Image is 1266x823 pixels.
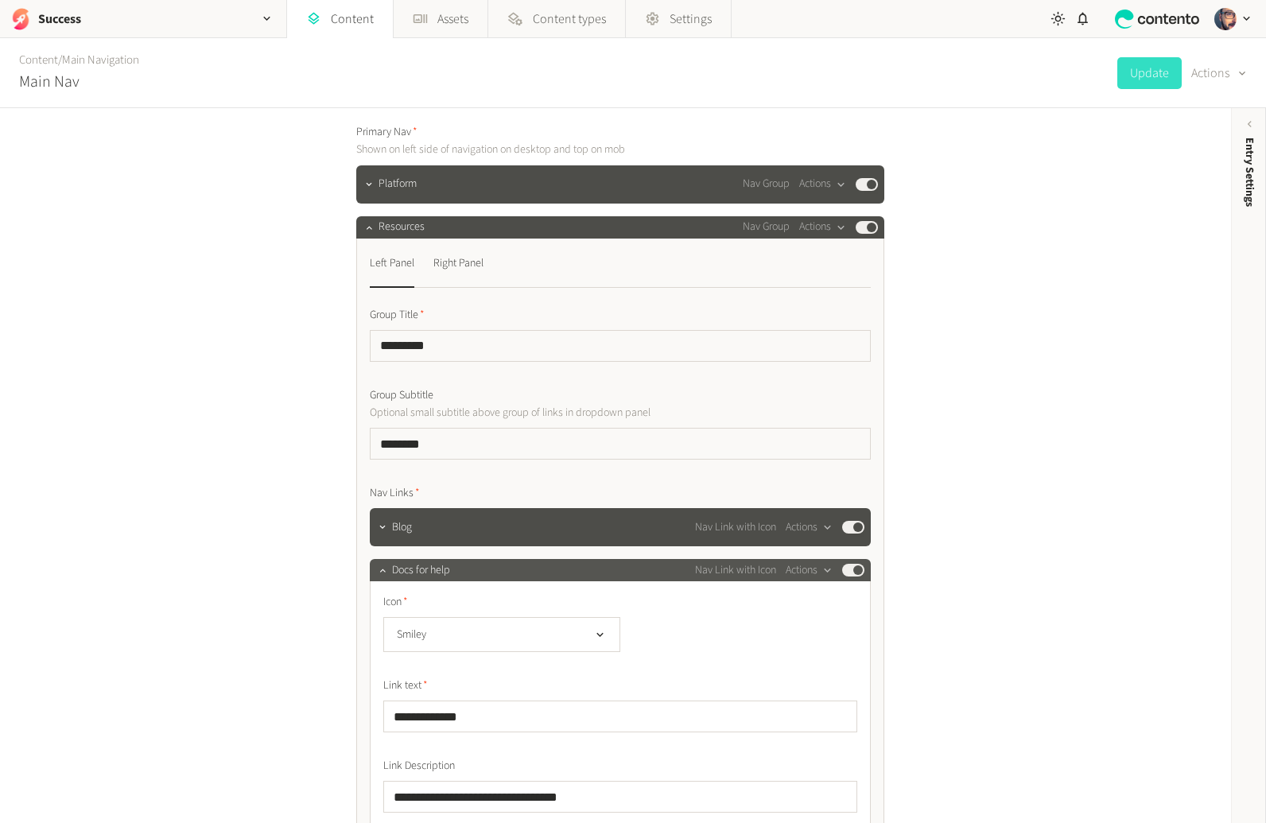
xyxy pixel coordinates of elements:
button: Actions [799,218,846,237]
button: Actions [1191,57,1247,89]
div: Left Panel [370,251,414,277]
span: Platform [379,176,417,192]
span: Nav Group [743,176,790,192]
h2: Main Nav [19,70,80,94]
button: Actions [786,518,833,537]
span: Entry Settings [1241,138,1258,207]
button: Actions [799,175,846,194]
span: Group Title [370,307,425,324]
img: Success [10,8,32,30]
span: Nav Links [370,485,420,502]
p: Optional small subtitle above group of links in dropdown panel [370,404,732,421]
span: Icon [383,594,408,611]
span: Nav Link with Icon [695,519,776,536]
span: Group Subtitle [370,387,433,404]
a: Content [19,52,58,68]
span: Resources [379,219,425,235]
span: Blog [392,519,412,536]
span: Nav Link with Icon [695,562,776,579]
a: Main Navigation [62,52,139,68]
h2: Success [38,10,81,29]
span: Settings [670,10,712,29]
div: Right Panel [433,251,483,277]
span: Link text [383,677,428,694]
img: Josh Angell [1214,8,1237,30]
span: / [58,52,62,68]
p: Shown on left side of navigation on desktop and top on mob [356,141,718,158]
span: Content types [533,10,606,29]
span: Nav Group [743,219,790,235]
span: Primary Nav [356,124,417,141]
span: Docs for help [392,562,450,579]
button: Actions [786,561,833,580]
span: Link Description [383,758,455,774]
button: Smiley [383,617,620,652]
button: Update [1117,57,1182,89]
